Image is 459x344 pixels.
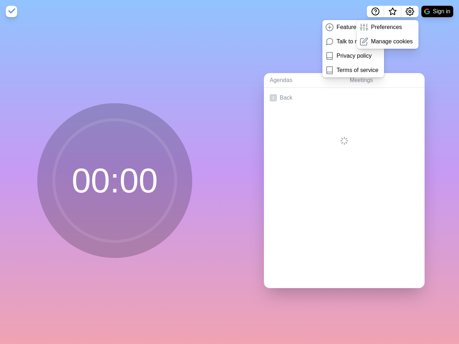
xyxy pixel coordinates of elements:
[264,88,425,108] a: Back
[421,6,453,17] button: Sign in
[322,20,384,34] a: Feature request
[322,63,384,77] a: Terms of service
[6,6,17,17] img: timeblocks logo
[344,73,425,88] a: Meetings
[371,23,402,32] p: Preferences
[424,9,430,14] img: google logo
[322,49,384,63] a: Privacy policy
[264,73,344,88] a: Agendas
[367,6,384,17] button: Help
[337,37,363,46] p: Talk to me
[337,23,377,32] p: Feature request
[337,52,372,60] p: Privacy policy
[371,37,413,46] p: Manage cookies
[401,6,418,17] button: Settings
[337,66,378,75] p: Terms of service
[384,6,401,17] button: What’s new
